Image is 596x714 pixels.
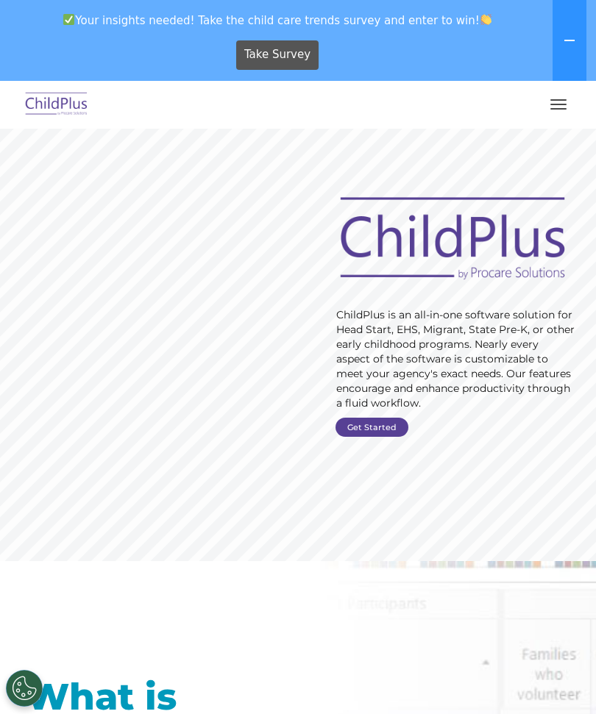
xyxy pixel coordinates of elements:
[63,14,74,25] img: ✅
[6,670,43,707] button: Cookies Settings
[522,643,596,714] iframe: Chat Widget
[336,418,408,437] a: Get Started
[244,42,311,68] span: Take Survey
[480,14,492,25] img: 👏
[336,307,575,410] rs-layer: ChildPlus is an all-in-one software solution for Head Start, EHS, Migrant, State Pre-K, or other ...
[236,40,319,70] a: Take Survey
[22,88,91,122] img: ChildPlus by Procare Solutions
[6,6,550,35] span: Your insights needed! Take the child care trends survey and enter to win!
